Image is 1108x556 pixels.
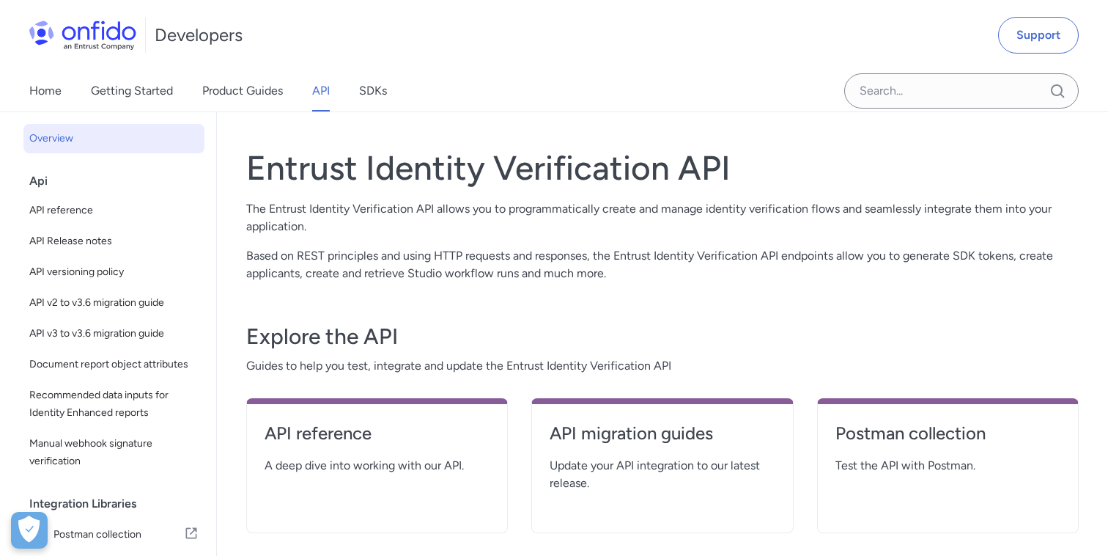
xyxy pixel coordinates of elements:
a: API versioning policy [23,257,204,287]
a: API v2 to v3.6 migration guide [23,288,204,318]
span: Document report object attributes [29,356,199,373]
a: API reference [23,196,204,225]
a: API reference [265,422,490,457]
div: Api [29,167,210,196]
a: API Release notes [23,227,204,256]
a: Support [998,17,1079,54]
h4: API migration guides [550,422,775,445]
span: Guides to help you test, integrate and update the Entrust Identity Verification API [246,357,1079,375]
span: Manual webhook signature verification [29,435,199,470]
a: Product Guides [202,70,283,111]
div: Cookie Preferences [11,512,48,549]
a: Document report object attributes [23,350,204,379]
h4: API reference [265,422,490,445]
img: Onfido Logo [29,21,136,50]
p: The Entrust Identity Verification API allows you to programmatically create and manage identity v... [246,200,1079,235]
h4: Postman collection [835,422,1060,445]
a: API migration guides [550,422,775,457]
a: Overview [23,124,204,153]
a: API v3 to v3.6 migration guide [23,319,204,348]
span: API Release notes [29,233,199,250]
div: Integration Libraries [29,489,210,519]
a: Manual webhook signature verification [23,429,204,476]
span: Test the API with Postman. [835,457,1060,475]
input: Onfido search input field [844,73,1079,109]
span: API v2 to v3.6 migration guide [29,294,199,312]
span: API versioning policy [29,263,199,281]
a: Recommended data inputs for Identity Enhanced reports [23,381,204,428]
h1: Developers [155,23,243,47]
a: Home [29,70,62,111]
h3: Explore the API [246,322,1079,351]
span: Overview [29,130,199,147]
span: Update your API integration to our latest release. [550,457,775,492]
span: Recommended data inputs for Identity Enhanced reports [29,387,199,422]
span: API reference [29,202,199,219]
button: Open Preferences [11,512,48,549]
a: SDKs [359,70,387,111]
span: API v3 to v3.6 migration guide [29,325,199,343]
p: Based on REST principles and using HTTP requests and responses, the Entrust Identity Verification... [246,247,1079,282]
span: Postman collection [53,524,184,545]
a: Postman collection [835,422,1060,457]
a: API [312,70,330,111]
a: Getting Started [91,70,173,111]
a: IconPostman collectionPostman collection [23,519,204,551]
h1: Entrust Identity Verification API [246,147,1079,189]
span: A deep dive into working with our API. [265,457,490,475]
